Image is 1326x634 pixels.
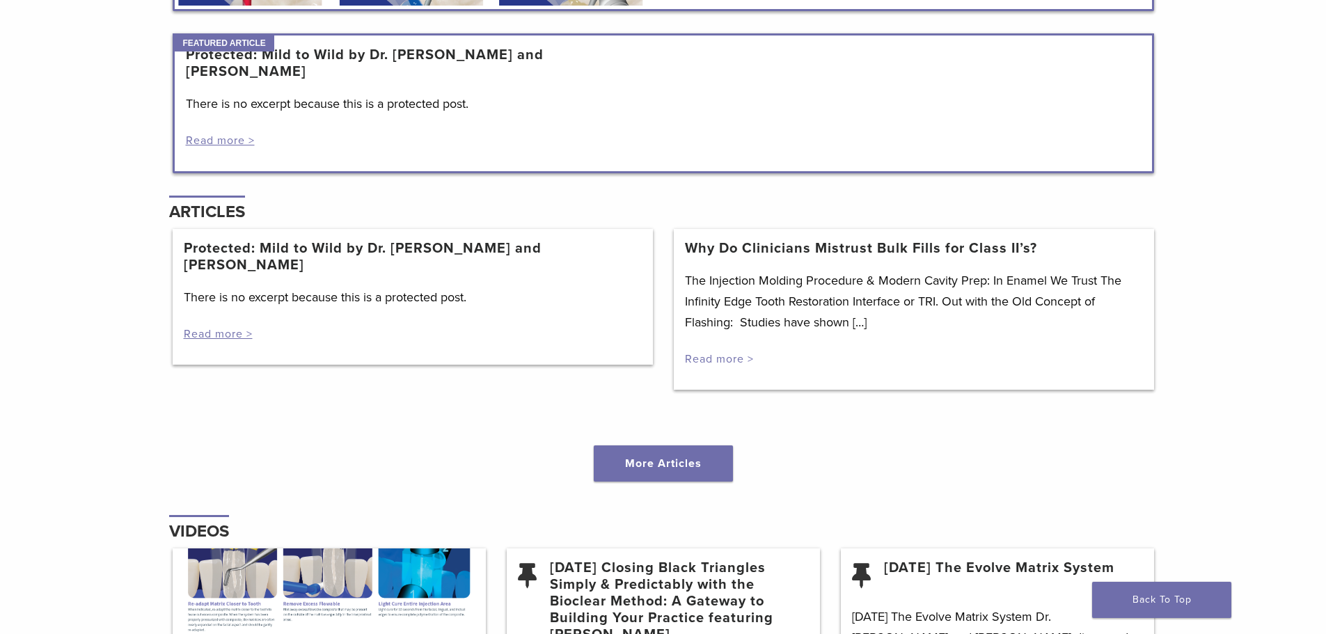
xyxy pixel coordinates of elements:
h4: Videos [169,515,229,548]
a: Read more > [186,134,255,148]
a: Read more > [685,352,754,366]
a: Protected: Mild to Wild by Dr. [PERSON_NAME] and [PERSON_NAME] [186,47,652,80]
a: Why Do Clinicians Mistrust Bulk Fills for Class II’s? [685,240,1037,257]
a: Back To Top [1092,582,1231,618]
a: More Articles [594,445,733,482]
p: There is no excerpt because this is a protected post. [186,93,652,114]
p: There is no excerpt because this is a protected post. [184,287,642,308]
a: Read more > [184,327,253,341]
a: Protected: Mild to Wild by Dr. [PERSON_NAME] and [PERSON_NAME] [184,240,642,274]
a: [DATE] The Evolve Matrix System [884,560,1114,593]
p: The Injection Molding Procedure & Modern Cavity Prep: In Enamel We Trust The Infinity Edge Tooth ... [685,270,1143,333]
h4: Articles [169,196,245,229]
